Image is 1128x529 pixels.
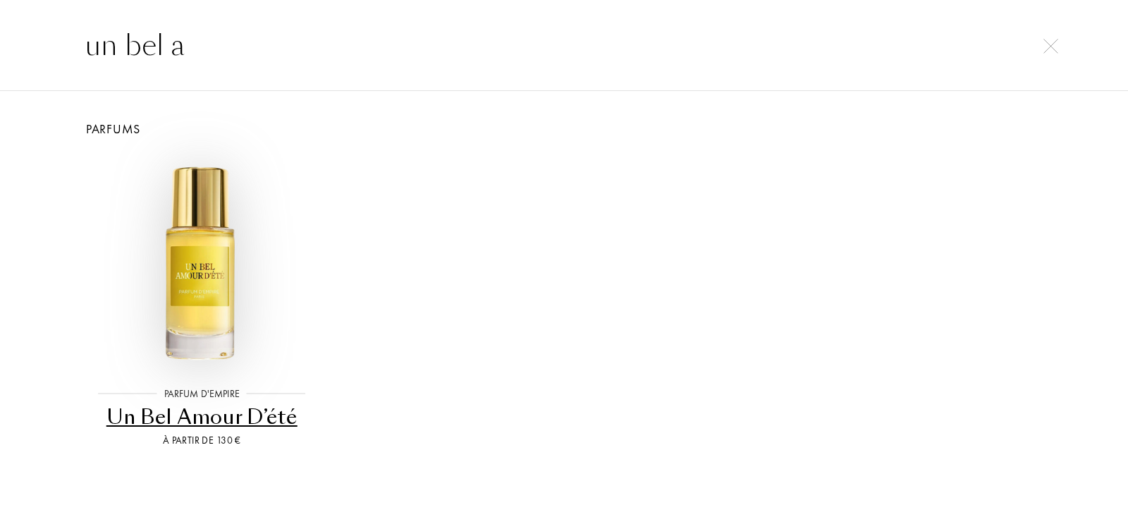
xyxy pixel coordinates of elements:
[87,433,317,448] div: À partir de 130 €
[81,138,323,466] a: Un Bel Amour D’étéParfum d'EmpireUn Bel Amour D’étéÀ partir de 130 €
[157,387,247,401] div: Parfum d'Empire
[56,24,1072,66] input: Rechercher
[87,403,317,431] div: Un Bel Amour D’été
[93,154,310,371] img: Un Bel Amour D’été
[70,119,1057,138] div: Parfums
[1043,39,1058,54] img: cross.svg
